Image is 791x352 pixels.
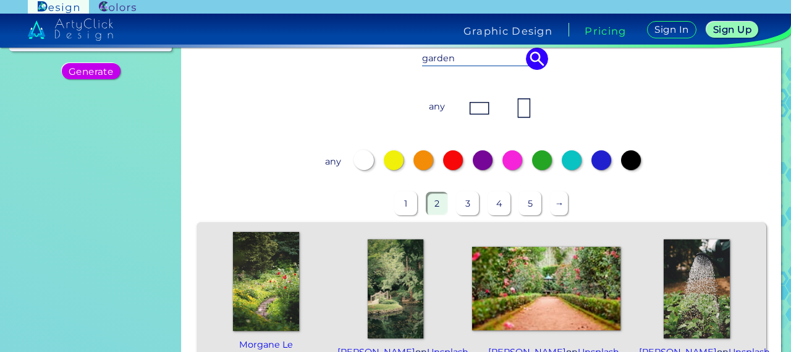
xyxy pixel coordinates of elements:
[551,192,569,215] p: →
[457,192,479,215] p: 3
[69,67,114,76] h5: Generate
[664,239,730,338] img: photo-1515150144380-bca9f1650ed9
[472,239,620,338] img: photo-1585320806297-9794b3e4eeae
[368,239,423,338] img: photo-1544727219-d2ff78f0f148
[28,19,113,41] img: artyclick_design_logo_white_combined_path.svg
[467,96,492,121] img: ex-mb-format-1.jpg
[585,26,626,36] a: Pricing
[706,22,759,38] a: Sign Up
[99,1,136,13] img: ArtyClick Colors logo
[395,192,417,215] p: 1
[654,25,688,34] h5: Sign In
[426,192,448,215] p: 2
[488,192,510,215] p: 4
[426,95,448,118] p: any
[233,232,299,331] img: photo-1612806527197-42af2b64884a
[519,192,541,215] p: 5
[422,51,541,65] input: Search stock photos..
[647,21,696,38] a: Sign In
[512,96,536,121] img: ex-mb-format-2.jpg
[463,26,552,36] h4: Graphic Design
[526,48,548,70] img: icon search
[713,25,751,34] h5: Sign Up
[322,150,344,173] p: any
